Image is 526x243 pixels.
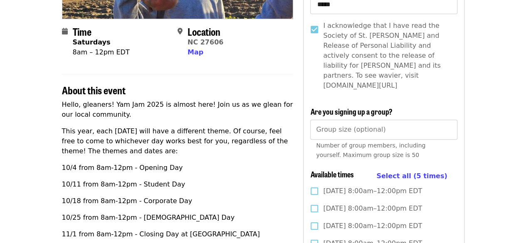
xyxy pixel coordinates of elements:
[188,48,203,56] span: Map
[62,196,294,206] p: 10/18 from 8am-12pm - Corporate Day
[316,142,425,158] span: Number of group members, including yourself. Maximum group size is 50
[62,83,126,97] span: About this event
[376,170,447,182] button: Select all (5 times)
[323,221,422,231] span: [DATE] 8:00am–12:00pm EDT
[62,27,68,35] i: calendar icon
[323,186,422,196] span: [DATE] 8:00am–12:00pm EDT
[62,163,294,173] p: 10/4 from 8am-12pm - Opening Day
[62,100,294,120] p: Hello, gleaners! Yam Jam 2025 is almost here! Join us as we glean for our local community.
[188,24,220,39] span: Location
[73,47,130,57] div: 8am – 12pm EDT
[310,169,353,179] span: Available times
[178,27,183,35] i: map-marker-alt icon
[73,24,91,39] span: Time
[62,229,294,239] p: 11/1 from 8am-12pm - Closing Day at [GEOGRAPHIC_DATA]
[188,47,203,57] button: Map
[323,204,422,214] span: [DATE] 8:00am–12:00pm EDT
[310,120,457,140] input: [object Object]
[62,213,294,223] p: 10/25 from 8am-12pm - [DEMOGRAPHIC_DATA] Day
[73,38,111,46] strong: Saturdays
[376,172,447,180] span: Select all (5 times)
[323,21,450,91] span: I acknowledge that I have read the Society of St. [PERSON_NAME] and Release of Personal Liability...
[62,179,294,189] p: 10/11 from 8am-12pm - Student Day
[188,38,223,46] a: NC 27606
[62,126,294,156] p: This year, each [DATE] will have a different theme. Of course, feel free to come to whichever day...
[310,106,392,117] span: Are you signing up a group?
